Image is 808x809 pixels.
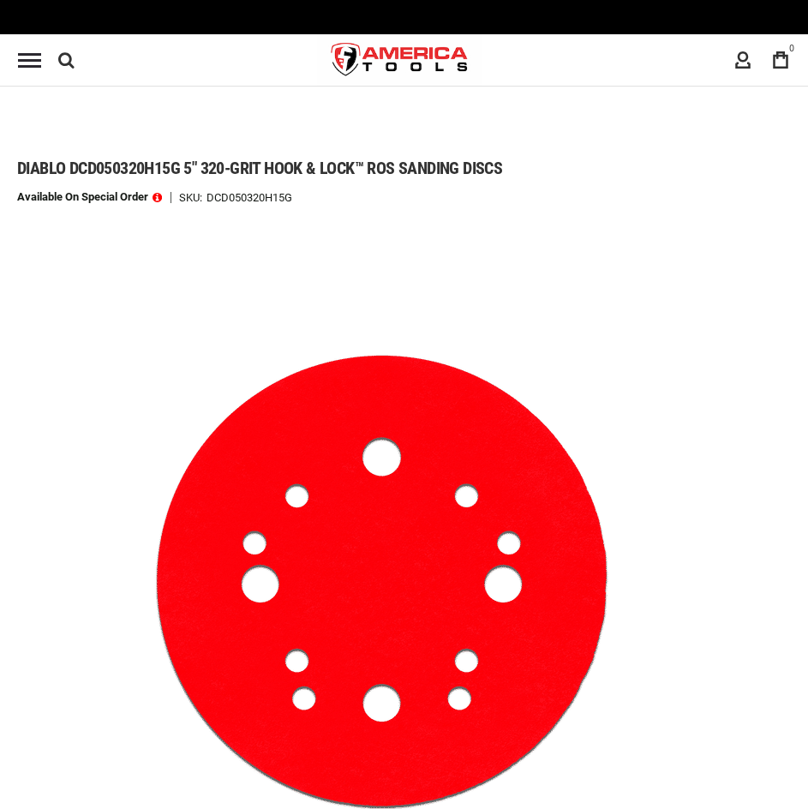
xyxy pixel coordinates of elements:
a: 0 [764,44,797,76]
span: Diablo dcd050320h15g 5" 320-grit hook & lock™ ros sanding discs [17,158,502,178]
a: store logo [317,28,483,93]
img: America Tools [317,28,483,93]
div: Menu [18,53,41,68]
p: Available on Special Order [17,191,162,203]
strong: SKU [179,192,206,203]
span: 0 [789,44,794,53]
div: DCD050320H15G [206,192,292,203]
